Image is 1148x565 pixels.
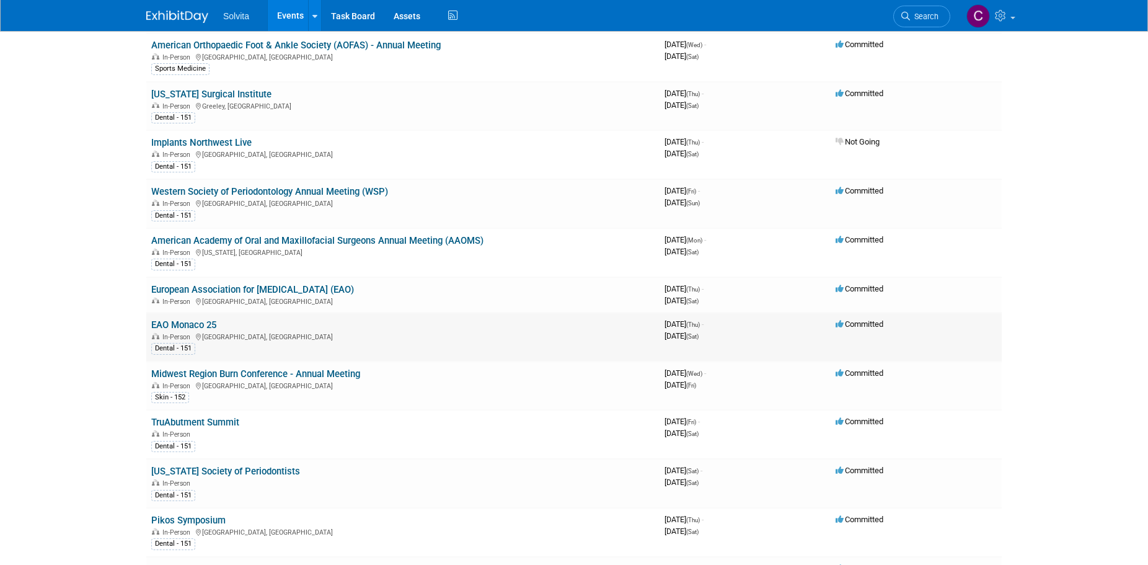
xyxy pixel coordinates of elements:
div: [GEOGRAPHIC_DATA], [GEOGRAPHIC_DATA] [151,149,655,159]
a: Implants Northwest Live [151,137,252,148]
img: In-Person Event [152,53,159,60]
div: Dental - 151 [151,161,195,172]
span: - [704,40,706,49]
span: In-Person [162,102,194,110]
span: (Thu) [686,286,700,293]
span: Committed [836,284,883,293]
a: EAO Monaco 25 [151,319,216,331]
a: Midwest Region Burn Conference - Annual Meeting [151,368,360,380]
span: [DATE] [665,319,704,329]
div: [GEOGRAPHIC_DATA], [GEOGRAPHIC_DATA] [151,380,655,390]
span: - [700,466,702,475]
a: European Association for [MEDICAL_DATA] (EAO) [151,284,354,295]
span: In-Person [162,333,194,341]
span: [DATE] [665,51,699,61]
span: (Sat) [686,298,699,305]
img: In-Person Event [152,382,159,388]
div: Dental - 151 [151,538,195,549]
span: [DATE] [665,89,704,98]
span: In-Person [162,298,194,306]
a: [US_STATE] Surgical Institute [151,89,272,100]
span: In-Person [162,249,194,257]
span: [DATE] [665,100,699,110]
span: [DATE] [665,284,704,293]
span: Committed [836,368,883,378]
span: In-Person [162,382,194,390]
img: ExhibitDay [146,11,208,23]
span: - [702,89,704,98]
span: In-Person [162,430,194,438]
div: Dental - 151 [151,210,195,221]
span: (Sat) [686,102,699,109]
span: Search [910,12,938,21]
span: [DATE] [665,137,704,146]
span: Solvita [223,11,249,21]
img: Cindy Miller [966,4,990,28]
img: In-Person Event [152,479,159,486]
span: [DATE] [665,380,696,389]
span: Committed [836,319,883,329]
img: In-Person Event [152,298,159,304]
span: (Sun) [686,200,700,207]
span: Committed [836,466,883,475]
a: American Orthopaedic Foot & Ankle Society (AOFAS) - Annual Meeting [151,40,441,51]
a: [US_STATE] Society of Periodontists [151,466,300,477]
span: - [698,186,700,195]
span: (Sat) [686,430,699,437]
span: [DATE] [665,198,700,207]
span: In-Person [162,200,194,208]
img: In-Person Event [152,200,159,206]
div: Dental - 151 [151,441,195,452]
span: (Wed) [686,42,702,48]
span: Committed [836,515,883,524]
span: [DATE] [665,296,699,305]
span: Committed [836,40,883,49]
a: TruAbutment Summit [151,417,239,428]
span: (Fri) [686,382,696,389]
span: [DATE] [665,478,699,487]
span: - [702,319,704,329]
span: [DATE] [665,186,700,195]
span: (Sat) [686,333,699,340]
div: [GEOGRAPHIC_DATA], [GEOGRAPHIC_DATA] [151,527,655,536]
div: [GEOGRAPHIC_DATA], [GEOGRAPHIC_DATA] [151,296,655,306]
span: - [704,368,706,378]
span: Committed [836,235,883,244]
span: (Sat) [686,151,699,158]
img: In-Person Event [152,102,159,109]
a: American Academy of Oral and Maxillofacial Surgeons Annual Meeting (AAOMS) [151,235,483,246]
span: (Thu) [686,517,700,523]
a: Pikos Symposium [151,515,226,526]
img: In-Person Event [152,430,159,437]
span: [DATE] [665,235,706,244]
span: [DATE] [665,331,699,340]
span: Committed [836,186,883,195]
span: [DATE] [665,515,704,524]
span: (Sat) [686,468,699,474]
a: Western Society of Periodontology Annual Meeting (WSP) [151,186,388,197]
span: [DATE] [665,149,699,158]
span: In-Person [162,53,194,61]
span: - [702,137,704,146]
img: In-Person Event [152,151,159,157]
div: [GEOGRAPHIC_DATA], [GEOGRAPHIC_DATA] [151,51,655,61]
span: (Fri) [686,419,696,425]
span: [DATE] [665,417,700,426]
div: Skin - 152 [151,392,189,403]
span: (Wed) [686,370,702,377]
div: Dental - 151 [151,112,195,123]
div: Sports Medicine [151,63,210,74]
a: Search [893,6,950,27]
span: (Mon) [686,237,702,244]
img: In-Person Event [152,333,159,339]
div: Dental - 151 [151,343,195,354]
div: [US_STATE], [GEOGRAPHIC_DATA] [151,247,655,257]
span: In-Person [162,479,194,487]
div: [GEOGRAPHIC_DATA], [GEOGRAPHIC_DATA] [151,331,655,341]
span: (Sat) [686,479,699,486]
span: (Sat) [686,249,699,256]
span: In-Person [162,528,194,536]
span: (Thu) [686,139,700,146]
span: - [698,417,700,426]
img: In-Person Event [152,249,159,255]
